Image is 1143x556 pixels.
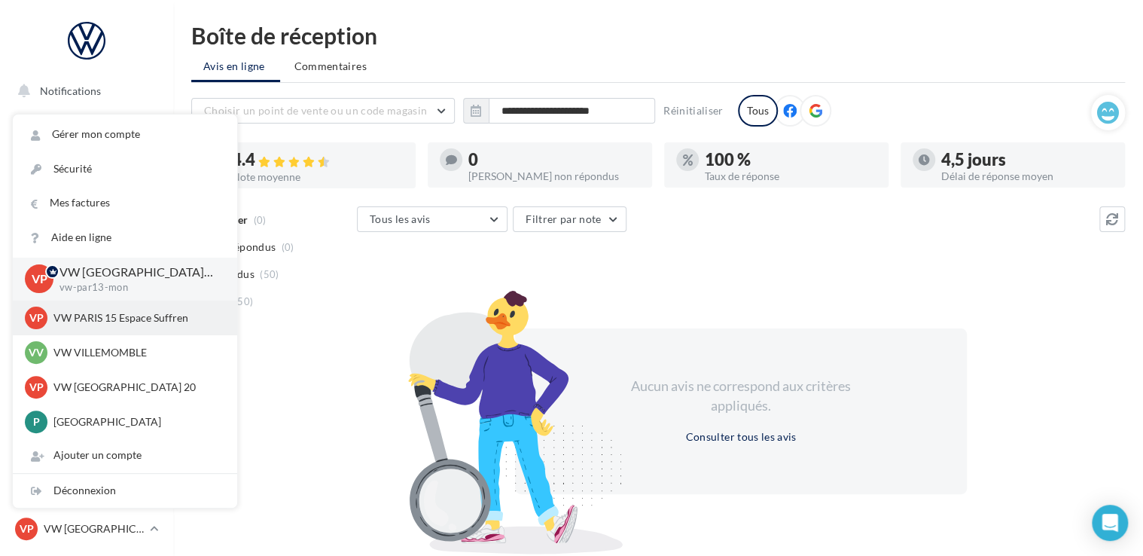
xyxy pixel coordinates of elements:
div: Ajouter un compte [13,438,237,472]
div: 4.4 [232,151,404,169]
a: Sécurité [13,152,237,186]
a: Aide en ligne [13,221,237,255]
button: Notifications [9,75,158,107]
span: VP [20,521,34,536]
div: Taux de réponse [705,171,876,182]
p: [GEOGRAPHIC_DATA] [53,414,219,429]
span: VV [29,345,44,360]
a: Opérations [9,113,164,145]
button: Choisir un point de vente ou un code magasin [191,98,455,124]
div: Déconnexion [13,474,237,508]
span: (50) [234,295,253,307]
div: Boîte de réception [191,24,1125,47]
a: Campagnes DataOnDemand [9,426,164,471]
span: Notifications [40,84,101,97]
span: (50) [260,268,279,280]
span: Non répondus [206,240,276,255]
p: VW VILLEMOMBLE [53,345,219,360]
div: Open Intercom Messenger [1092,505,1128,541]
button: Tous les avis [357,206,507,232]
a: Campagnes [9,227,164,258]
button: Filtrer par note [513,206,626,232]
div: [PERSON_NAME] non répondus [468,171,640,182]
div: Aucun avis ne correspond aux critères appliqués. [611,377,870,415]
div: 100 % [705,151,876,168]
span: Commentaires [294,59,367,74]
a: Calendrier [9,339,164,371]
span: Tous les avis [370,212,431,225]
button: Réinitialiser [657,102,730,120]
div: 4,5 jours [941,151,1113,168]
a: Contacts [9,264,164,295]
a: PLV et print personnalisable [9,376,164,420]
a: Boîte de réception [9,150,164,182]
div: 0 [468,151,640,168]
a: Gérer mon compte [13,118,237,151]
p: VW [GEOGRAPHIC_DATA] 20 [53,380,219,395]
a: Mes factures [13,186,237,220]
a: Visibilité en ligne [9,189,164,221]
span: (0) [282,241,294,253]
span: Choisir un point de vente ou un code magasin [204,104,427,117]
div: Note moyenne [232,172,404,182]
a: VP VW [GEOGRAPHIC_DATA] 13 [12,515,161,543]
p: VW [GEOGRAPHIC_DATA] 13 [44,521,144,536]
a: Médiathèque [9,301,164,333]
div: Délai de réponse moyen [941,171,1113,182]
span: VP [32,270,47,288]
span: VP [29,380,44,395]
p: vw-par13-mon [59,281,213,295]
button: Consulter tous les avis [679,428,802,446]
div: Tous [738,95,778,127]
p: VW PARIS 15 Espace Suffren [53,310,219,325]
span: VP [29,310,44,325]
span: P [33,414,40,429]
p: VW [GEOGRAPHIC_DATA] 13 [59,264,213,281]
